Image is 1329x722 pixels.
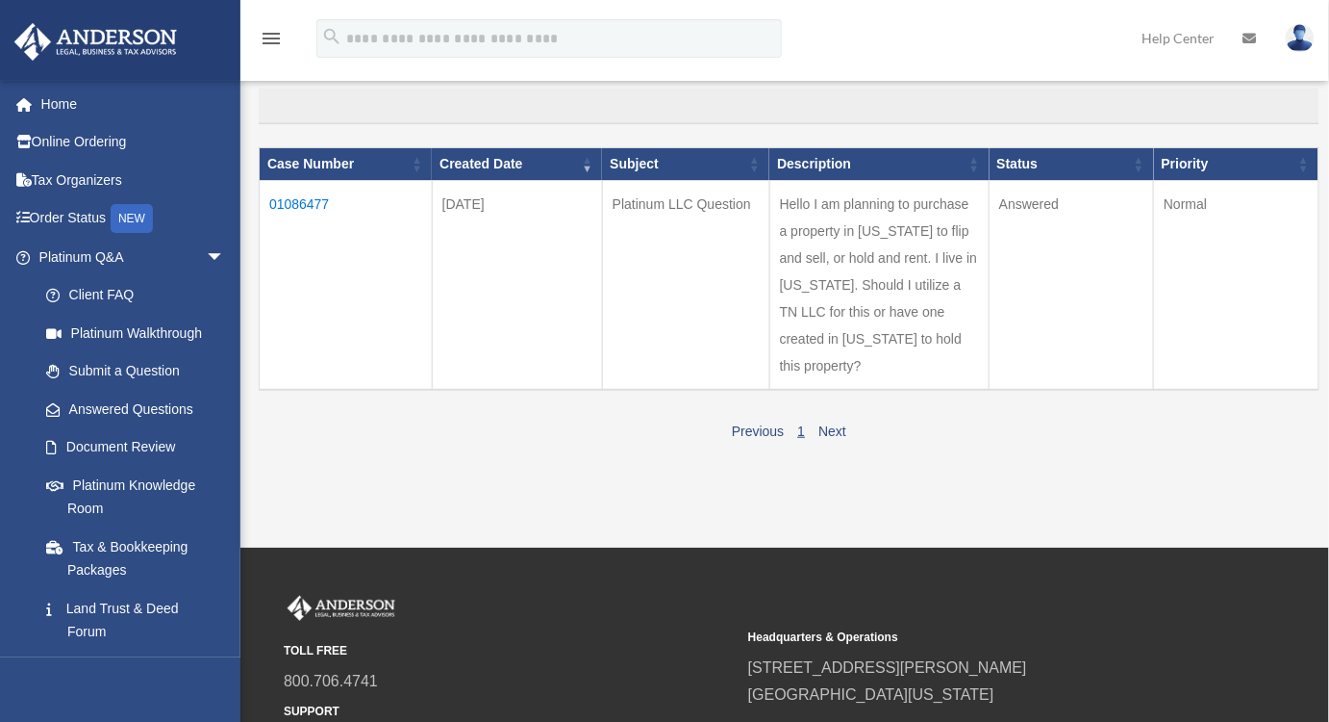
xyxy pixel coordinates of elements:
[259,62,1319,125] label: Search:
[260,148,433,181] th: Case Number: activate to sort column ascending
[432,181,602,391] td: [DATE]
[602,148,769,181] th: Subject: activate to sort column ascending
[27,589,244,651] a: Land Trust & Deed Forum
[27,528,244,589] a: Tax & Bookkeeping Packages
[259,89,1319,125] input: Search:
[111,204,153,233] div: NEW
[990,148,1154,181] th: Status: activate to sort column ascending
[1154,181,1319,391] td: Normal
[9,23,183,61] img: Anderson Advisors Platinum Portal
[27,466,244,528] a: Platinum Knowledge Room
[748,628,1199,648] small: Headquarters & Operations
[602,181,769,391] td: Platinum LLC Question
[284,641,735,661] small: TOLL FREE
[27,651,244,689] a: Portal Feedback
[797,424,805,439] a: 1
[27,352,244,391] a: Submit a Question
[260,34,283,50] a: menu
[748,686,994,703] a: [GEOGRAPHIC_DATA][US_STATE]
[1154,148,1319,181] th: Priority: activate to sort column ascending
[27,428,244,467] a: Document Review
[13,123,254,162] a: Online Ordering
[13,238,244,276] a: Platinum Q&Aarrow_drop_down
[321,26,342,47] i: search
[990,181,1154,391] td: Answered
[769,181,989,391] td: Hello I am planning to purchase a property in [US_STATE] to flip and sell, or hold and rent. I li...
[769,148,989,181] th: Description: activate to sort column ascending
[27,276,244,315] a: Client FAQ
[732,424,784,439] a: Previous
[13,161,254,199] a: Tax Organizers
[13,85,254,123] a: Home
[432,148,602,181] th: Created Date: activate to sort column ascending
[284,596,399,621] img: Anderson Advisors Platinum Portal
[818,424,846,439] a: Next
[1286,24,1315,52] img: User Pic
[260,181,433,391] td: 01086477
[284,673,378,689] a: 800.706.4741
[27,390,235,428] a: Answered Questions
[284,702,735,722] small: SUPPORT
[206,238,244,277] span: arrow_drop_down
[13,199,254,239] a: Order StatusNEW
[748,659,1027,676] a: [STREET_ADDRESS][PERSON_NAME]
[27,314,244,352] a: Platinum Walkthrough
[260,27,283,50] i: menu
